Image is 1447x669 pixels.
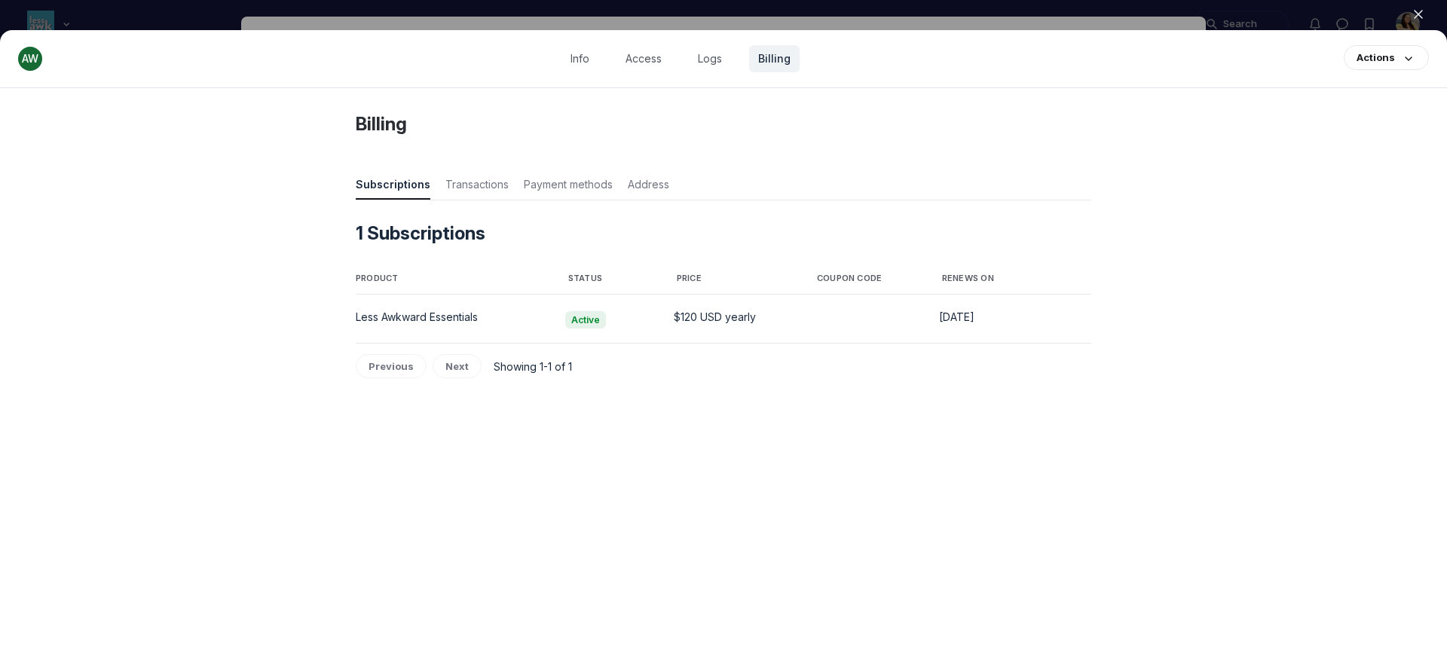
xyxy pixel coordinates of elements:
span: [DATE] [939,310,974,323]
a: Logs [689,45,731,72]
span: Subscriptions [356,177,430,192]
span: Active [565,311,606,328]
div: $120 USD yearly [674,310,796,325]
span: COUPON CODE [817,273,883,284]
span: Address [628,177,669,198]
div: AW [18,47,42,71]
span: Payment methods [524,177,613,198]
a: Access [616,45,671,72]
button: Previous [356,354,427,378]
span: Transactions [445,177,509,198]
h4: 1 Subscriptions [356,221,485,246]
span: PRICE [677,273,702,284]
span: Showing 1-1 of 1 [494,360,572,373]
h4: Billing [356,112,1091,136]
button: Next [433,354,482,378]
div: Actions [1357,50,1395,65]
button: Actions [1344,45,1429,70]
span: RENEWS ON [942,273,994,284]
span: Less Awkward Essentials [356,310,478,325]
span: PRODUCT [356,273,399,284]
span: Next [445,360,469,372]
a: Info [561,45,598,72]
span: STATUS [568,273,602,284]
span: Previous [369,360,414,372]
a: Billing [749,45,800,72]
